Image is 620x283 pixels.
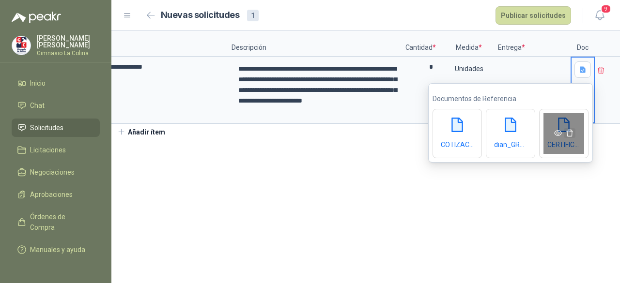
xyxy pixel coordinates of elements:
[161,8,240,22] h2: Nuevas solicitudes
[232,31,401,57] p: Descripción
[30,244,85,255] span: Manuales y ayuda
[12,208,100,237] a: Órdenes de Compra
[30,211,91,233] span: Órdenes de Compra
[591,7,608,24] button: 9
[12,119,100,137] a: Solicitudes
[12,185,100,204] a: Aprobaciones
[433,93,589,104] p: Documentos de Referencia
[441,58,497,80] div: Unidades
[12,36,31,55] img: Company Logo
[12,141,100,159] a: Licitaciones
[30,122,63,133] span: Solicitudes
[37,35,100,48] p: [PERSON_NAME] [PERSON_NAME]
[12,96,100,115] a: Chat
[12,240,100,259] a: Manuales y ayuda
[12,12,61,23] img: Logo peakr
[12,163,100,181] a: Negociaciones
[30,100,45,111] span: Chat
[37,50,100,56] p: Gimnasio La Colina
[30,167,75,178] span: Negociaciones
[62,31,232,57] p: Producto
[554,129,562,137] span: eye
[111,124,171,140] button: Añadir ítem
[440,31,498,57] p: Medida
[552,130,564,137] a: eye
[12,74,100,92] a: Inicio
[571,31,595,57] p: Doc
[247,10,259,21] div: 1
[504,83,564,97] span: Gimnasio La Colina
[601,4,611,14] span: 9
[496,6,571,25] button: Publicar solicitudes
[401,31,440,57] p: Cantidad
[30,78,46,89] span: Inicio
[498,31,571,57] p: Entrega
[566,129,573,137] span: delete
[564,128,575,138] button: delete
[30,189,73,200] span: Aprobaciones
[30,145,66,155] span: Licitaciones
